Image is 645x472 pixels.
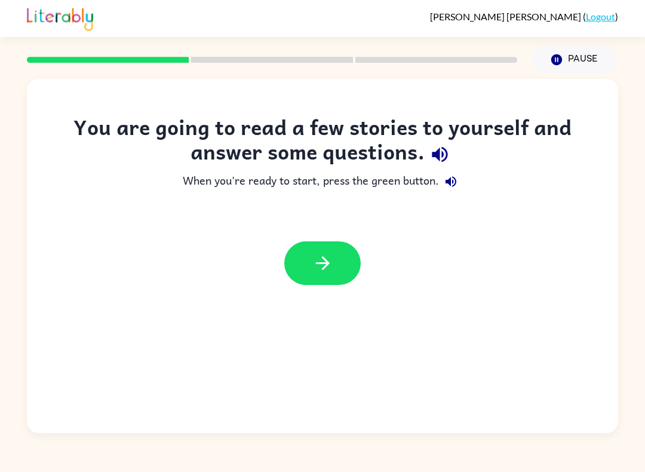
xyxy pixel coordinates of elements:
[430,11,618,22] div: ( )
[51,115,594,170] div: You are going to read a few stories to yourself and answer some questions.
[430,11,583,22] span: [PERSON_NAME] [PERSON_NAME]
[532,46,618,73] button: Pause
[51,170,594,194] div: When you're ready to start, press the green button.
[586,11,615,22] a: Logout
[27,5,93,31] img: Literably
